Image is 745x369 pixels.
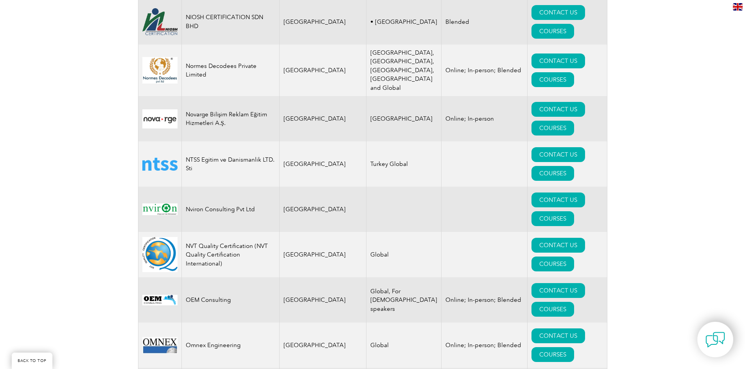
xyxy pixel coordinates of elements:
td: Novarge Bilişim Reklam Eğitim Hizmetleri A.Ş. [181,96,279,141]
td: Global [366,232,442,277]
img: 0d2a24ac-d9bc-ea11-a814-000d3a79823d-logo.jpg [142,337,178,354]
a: CONTACT US [531,328,585,343]
td: Global, For [DEMOGRAPHIC_DATA] speakers [366,277,442,323]
td: [GEOGRAPHIC_DATA] [279,141,366,187]
a: CONTACT US [531,193,585,207]
a: COURSES [531,211,574,226]
img: f8318ad0-2dc2-eb11-bacc-0022481832e0-logo.png [142,237,178,272]
a: BACK TO TOP [12,353,52,369]
td: [GEOGRAPHIC_DATA], [GEOGRAPHIC_DATA], [GEOGRAPHIC_DATA], [GEOGRAPHIC_DATA] and Global [366,45,442,96]
td: Online; In-person; Blended [442,45,528,96]
td: NTSS Egitim ve Danismanlik LTD. Sti [181,141,279,187]
td: [GEOGRAPHIC_DATA] [279,187,366,232]
td: Online; In-person [442,96,528,141]
a: COURSES [531,24,574,39]
a: COURSES [531,166,574,181]
a: CONTACT US [531,238,585,253]
a: CONTACT US [531,147,585,162]
td: [GEOGRAPHIC_DATA] [279,323,366,368]
img: 1c6ae324-6e1b-ec11-b6e7-002248185d5d-logo.png [142,8,178,35]
img: bab05414-4b4d-ea11-a812-000d3a79722d-logo.png [142,158,178,171]
img: 931107cc-606f-eb11-a812-00224815377e-logo.png [142,295,178,305]
td: Online; In-person; Blended [442,277,528,323]
td: [GEOGRAPHIC_DATA] [279,277,366,323]
img: e7b63985-9dc1-ec11-983f-002248d3b10e-logo.png [142,57,178,84]
td: OEM Consulting [181,277,279,323]
a: CONTACT US [531,5,585,20]
img: en [733,3,743,11]
a: COURSES [531,302,574,317]
td: NVT Quality Certification (NVT Quality Certification International) [181,232,279,277]
td: [GEOGRAPHIC_DATA] [279,96,366,141]
td: Global [366,323,442,368]
td: Nviron Consulting Pvt Ltd [181,187,279,232]
td: [GEOGRAPHIC_DATA] [279,232,366,277]
td: Normes Decodees Private Limited [181,45,279,96]
td: Turkey Global [366,141,442,187]
a: CONTACT US [531,53,585,68]
a: COURSES [531,257,574,271]
img: 57350245-2fe8-ed11-8848-002248156329-logo.jpg [142,109,178,128]
img: contact-chat.png [706,330,725,349]
td: Omnex Engineering [181,323,279,368]
a: CONTACT US [531,283,585,298]
a: COURSES [531,121,574,135]
td: [GEOGRAPHIC_DATA] [366,96,442,141]
a: COURSES [531,347,574,362]
a: COURSES [531,72,574,87]
td: [GEOGRAPHIC_DATA] [279,45,366,96]
a: CONTACT US [531,102,585,117]
td: Online; In-person; Blended [442,323,528,368]
img: 8c6e383d-39a3-ec11-983f-002248154ade-logo.jpg [142,203,178,215]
